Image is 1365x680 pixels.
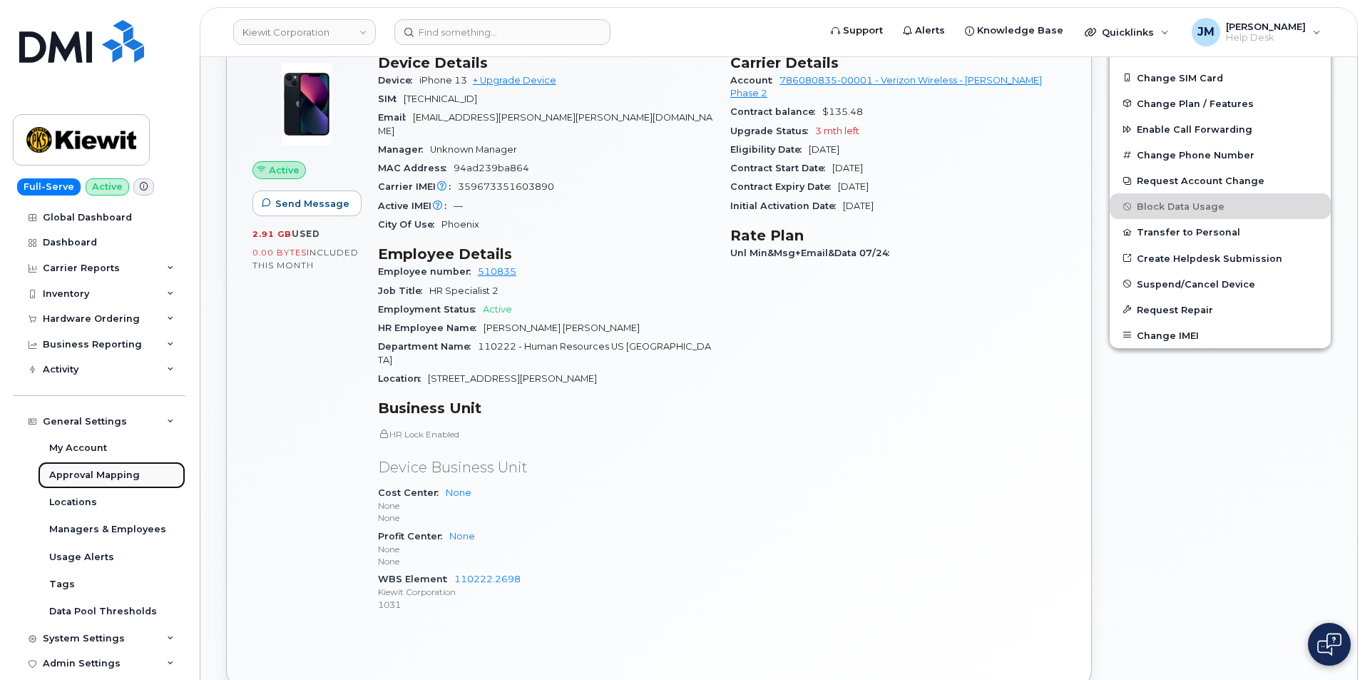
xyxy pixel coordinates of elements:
span: Department Name [378,341,478,352]
span: Alerts [915,24,945,38]
span: Enable Call Forwarding [1137,124,1252,135]
a: Support [821,16,893,45]
span: Quicklinks [1102,26,1154,38]
p: 1031 [378,599,713,611]
span: $135.48 [822,106,863,117]
h3: Employee Details [378,245,713,263]
span: Active IMEI [378,201,454,211]
span: Help Desk [1226,32,1306,44]
span: SIM [378,93,404,104]
span: included this month [252,247,359,270]
button: Change Phone Number [1110,142,1331,168]
span: used [292,228,320,239]
span: 110222 - Human Resources US [GEOGRAPHIC_DATA] [378,341,711,365]
img: image20231002-3703462-1ig824h.jpeg [264,61,349,147]
span: Contract Start Date [730,163,832,173]
span: 2.91 GB [252,229,292,239]
a: Create Helpdesk Submission [1110,245,1331,271]
span: Contract balance [730,106,822,117]
span: Phoenix [441,219,479,230]
a: 510835 [478,266,516,277]
span: Active [483,304,512,315]
span: WBS Element [378,574,454,584]
img: Open chat [1317,633,1341,656]
span: Support [843,24,883,38]
span: [STREET_ADDRESS][PERSON_NAME] [428,373,597,384]
span: [DATE] [838,181,869,192]
p: Device Business Unit [378,457,713,478]
span: 359673351603890 [458,181,554,192]
a: + Upgrade Device [473,75,556,86]
span: Profit Center [378,531,449,542]
span: Send Message [275,197,349,210]
a: None [446,487,471,498]
span: Device [378,75,419,86]
h3: Business Unit [378,400,713,417]
span: [PERSON_NAME] [PERSON_NAME] [484,323,640,333]
p: HR Lock Enabled [378,428,713,440]
button: Request Account Change [1110,168,1331,193]
span: HR Employee Name [378,323,484,333]
p: Kiewit Corporation [378,586,713,598]
p: None [378,555,713,567]
span: Initial Activation Date [730,201,843,211]
span: [DATE] [843,201,874,211]
p: None [378,512,713,524]
button: Block Data Usage [1110,193,1331,219]
span: [DATE] [809,144,839,155]
span: Contract Expiry Date [730,181,838,192]
span: City Of Use [378,219,441,230]
span: Manager [378,144,430,155]
span: [TECHNICAL_ID] [404,93,477,104]
span: Unl Min&Msg+Email&Data 07/24 [730,248,896,258]
h3: Rate Plan [730,227,1065,244]
button: Request Repair [1110,297,1331,323]
button: Change SIM Card [1110,65,1331,91]
span: [DATE] [832,163,863,173]
span: Knowledge Base [977,24,1063,38]
input: Find something... [394,19,610,45]
span: Cost Center [378,487,446,498]
span: Unknown Manager [430,144,517,155]
span: 94ad239ba864 [454,163,529,173]
span: JM [1197,24,1215,41]
span: Upgrade Status [730,126,815,136]
div: Jonas Mutoke [1182,18,1331,46]
h3: Device Details [378,54,713,71]
span: HR Specialist 2 [429,285,499,296]
span: 3 mth left [815,126,859,136]
span: Suspend/Cancel Device [1137,278,1255,289]
a: None [449,531,475,542]
span: 0.00 Bytes [252,248,307,258]
a: Knowledge Base [955,16,1073,45]
a: 110222.2698 [454,574,521,584]
span: Employment Status [378,304,483,315]
a: Alerts [893,16,955,45]
span: — [454,201,463,211]
button: Enable Call Forwarding [1110,116,1331,142]
span: Active [269,163,300,177]
span: Change Plan / Features [1137,98,1254,108]
a: 786080835-00001 - Verizon Wireless - [PERSON_NAME] Phase 2 [730,75,1042,98]
div: Quicklinks [1075,18,1179,46]
span: Email [378,112,413,123]
button: Change IMEI [1110,323,1331,348]
span: Employee number [378,266,478,277]
span: [PERSON_NAME] [1226,21,1306,32]
h3: Carrier Details [730,54,1065,71]
p: None [378,499,713,512]
button: Change Plan / Features [1110,91,1331,116]
span: MAC Address [378,163,454,173]
span: iPhone 13 [419,75,467,86]
span: Carrier IMEI [378,181,458,192]
span: Location [378,373,428,384]
span: Eligibility Date [730,144,809,155]
span: [EMAIL_ADDRESS][PERSON_NAME][PERSON_NAME][DOMAIN_NAME] [378,112,712,136]
span: Job Title [378,285,429,296]
a: Kiewit Corporation [233,19,376,45]
button: Suspend/Cancel Device [1110,271,1331,297]
button: Send Message [252,191,362,216]
span: Account [730,75,779,86]
p: None [378,543,713,555]
button: Transfer to Personal [1110,219,1331,245]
